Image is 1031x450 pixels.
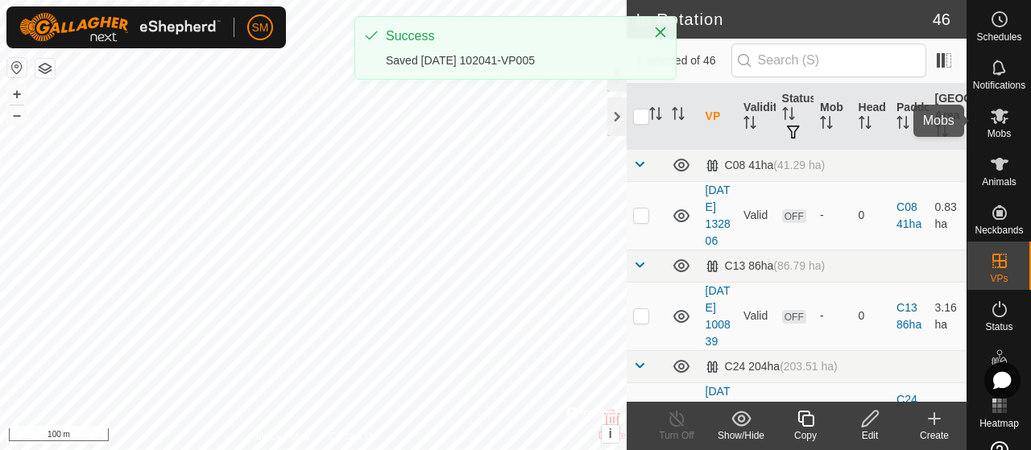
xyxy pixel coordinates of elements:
a: C13 86ha [896,301,921,331]
div: C13 86ha [706,259,826,273]
th: Head [852,84,890,150]
span: Neckbands [975,225,1023,235]
span: 1 selected of 46 [636,52,731,69]
button: – [7,105,27,125]
p-sorticon: Activate to sort [935,126,948,139]
div: Turn Off [644,428,709,443]
div: C24 204ha [706,360,838,374]
span: OFF [782,310,806,324]
span: VPs [990,274,1008,283]
span: SM [252,19,269,36]
a: C24 204ha [896,393,921,440]
td: 0 [852,181,890,250]
span: Status [985,322,1012,332]
a: C08 41ha [896,200,921,230]
input: Search (S) [731,43,926,77]
a: [DATE] 100839 [706,284,731,348]
td: 3.16 ha [929,282,967,350]
div: - [820,207,845,224]
button: + [7,85,27,104]
img: Gallagher Logo [19,13,221,42]
span: i [608,427,611,440]
a: Contact Us [329,429,376,444]
span: (86.79 ha) [773,259,825,272]
div: - [820,308,845,324]
span: Animals [982,177,1017,187]
button: Close [649,21,672,43]
span: Schedules [976,32,1021,42]
th: Mob [814,84,851,150]
a: [DATE] 121353 [706,385,731,448]
p-sorticon: Activate to sort [859,118,872,131]
a: [DATE] 132806 [706,184,731,247]
span: (203.51 ha) [780,360,838,373]
button: i [602,425,619,443]
p-sorticon: Activate to sort [820,118,833,131]
div: Copy [773,428,838,443]
th: VP [699,84,737,150]
td: Valid [737,282,775,350]
span: OFF [782,209,806,223]
span: Heatmap [979,419,1019,428]
span: Notifications [973,81,1025,90]
div: Create [902,428,967,443]
div: Success [386,27,637,46]
div: Edit [838,428,902,443]
td: Valid [737,181,775,250]
button: Reset Map [7,58,27,77]
div: C08 41ha [706,159,826,172]
p-sorticon: Activate to sort [672,109,685,122]
th: Paddock [890,84,928,150]
span: Mobs [988,129,1011,138]
p-sorticon: Activate to sort [782,109,795,122]
p-sorticon: Activate to sort [649,109,662,122]
a: Privacy Policy [250,429,310,444]
th: [GEOGRAPHIC_DATA] Area [929,84,967,150]
span: (41.29 ha) [773,159,825,171]
td: 0 [852,282,890,350]
td: 0.83 ha [929,181,967,250]
th: Status [776,84,814,150]
p-sorticon: Activate to sort [896,118,909,131]
span: 46 [933,7,950,31]
div: Saved [DATE] 102041-VP005 [386,52,637,69]
h2: In Rotation [636,10,933,29]
th: Validity [737,84,775,150]
button: Map Layers [35,59,55,78]
p-sorticon: Activate to sort [743,118,756,131]
div: Show/Hide [709,428,773,443]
